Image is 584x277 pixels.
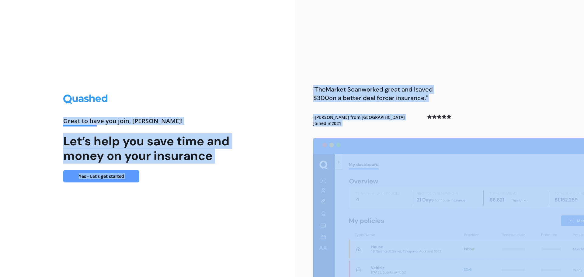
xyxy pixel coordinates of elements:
b: "The worked great and I on a better deal for ." [313,85,433,102]
b: - [PERSON_NAME] from [GEOGRAPHIC_DATA] [313,114,405,126]
span: saved $300 [313,85,433,102]
div: Great to have you join , [PERSON_NAME] ! [63,118,232,126]
span: Market Scan [326,85,362,93]
span: car insurance [385,94,425,102]
a: Yes - Let’s get started [63,170,139,182]
h1: Let’s help you save time and money on your insurance [63,134,232,163]
span: Joined in 2021 [313,120,341,126]
img: dashboard.webp [313,138,584,277]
